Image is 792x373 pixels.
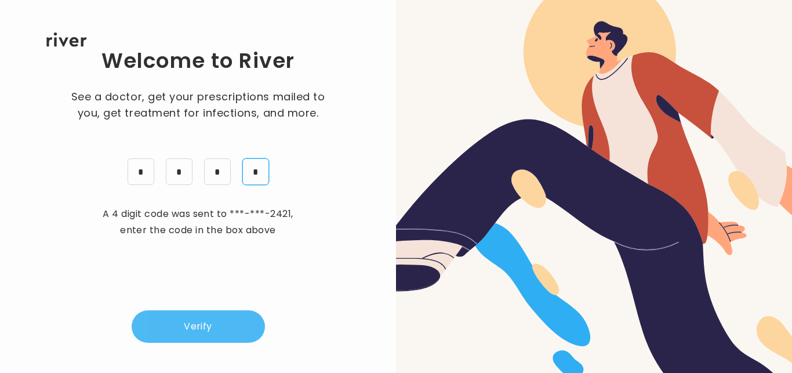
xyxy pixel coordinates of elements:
[242,158,269,185] input: 1
[97,206,300,238] p: A 4 digit code was sent to , enter the code in the box above
[204,158,231,185] input: 1
[132,310,265,343] button: Verify
[166,158,192,185] input: 0
[101,47,295,75] h1: Welcome to River
[128,158,154,185] input: 0
[68,89,329,121] span: See a doctor, get your prescriptions mailed to you, get treatment for infections, and more.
